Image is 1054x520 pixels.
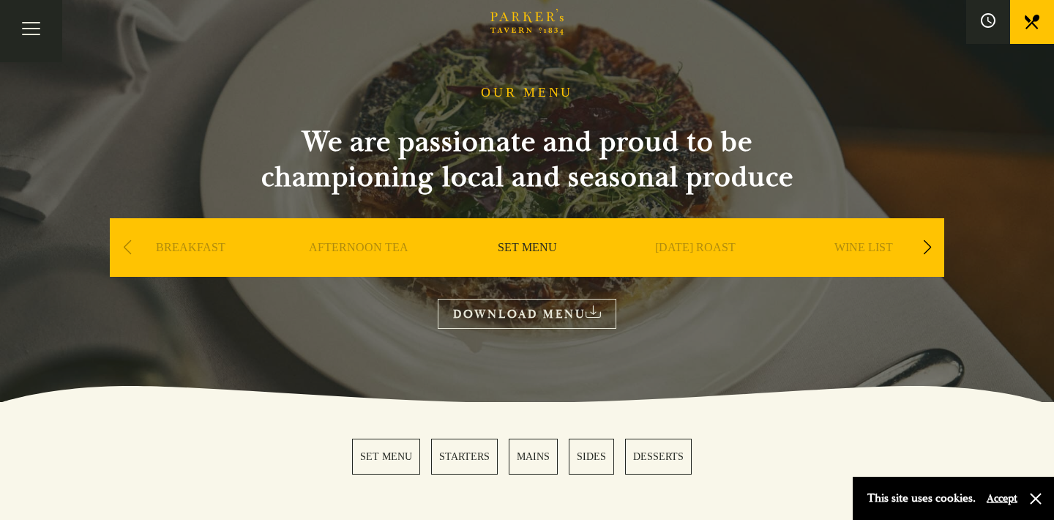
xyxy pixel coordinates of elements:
a: 1 / 5 [352,439,420,475]
div: Next slide [917,231,937,264]
a: 2 / 5 [431,439,498,475]
a: [DATE] ROAST [655,240,736,299]
a: 4 / 5 [569,439,614,475]
a: 3 / 5 [509,439,558,475]
a: SET MENU [498,240,557,299]
p: This site uses cookies. [867,488,976,509]
div: 4 / 9 [615,218,776,321]
a: BREAKFAST [156,240,225,299]
a: DOWNLOAD MENU [438,299,616,329]
div: 2 / 9 [278,218,439,321]
a: 5 / 5 [625,439,692,475]
div: 3 / 9 [446,218,608,321]
div: 1 / 9 [110,218,271,321]
a: AFTERNOON TEA [309,240,408,299]
h1: OUR MENU [481,85,573,101]
div: Previous slide [117,231,137,264]
button: Accept [987,491,1017,505]
button: Close and accept [1028,491,1043,506]
a: WINE LIST [834,240,893,299]
div: 5 / 9 [783,218,944,321]
h2: We are passionate and proud to be championing local and seasonal produce [234,125,820,195]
